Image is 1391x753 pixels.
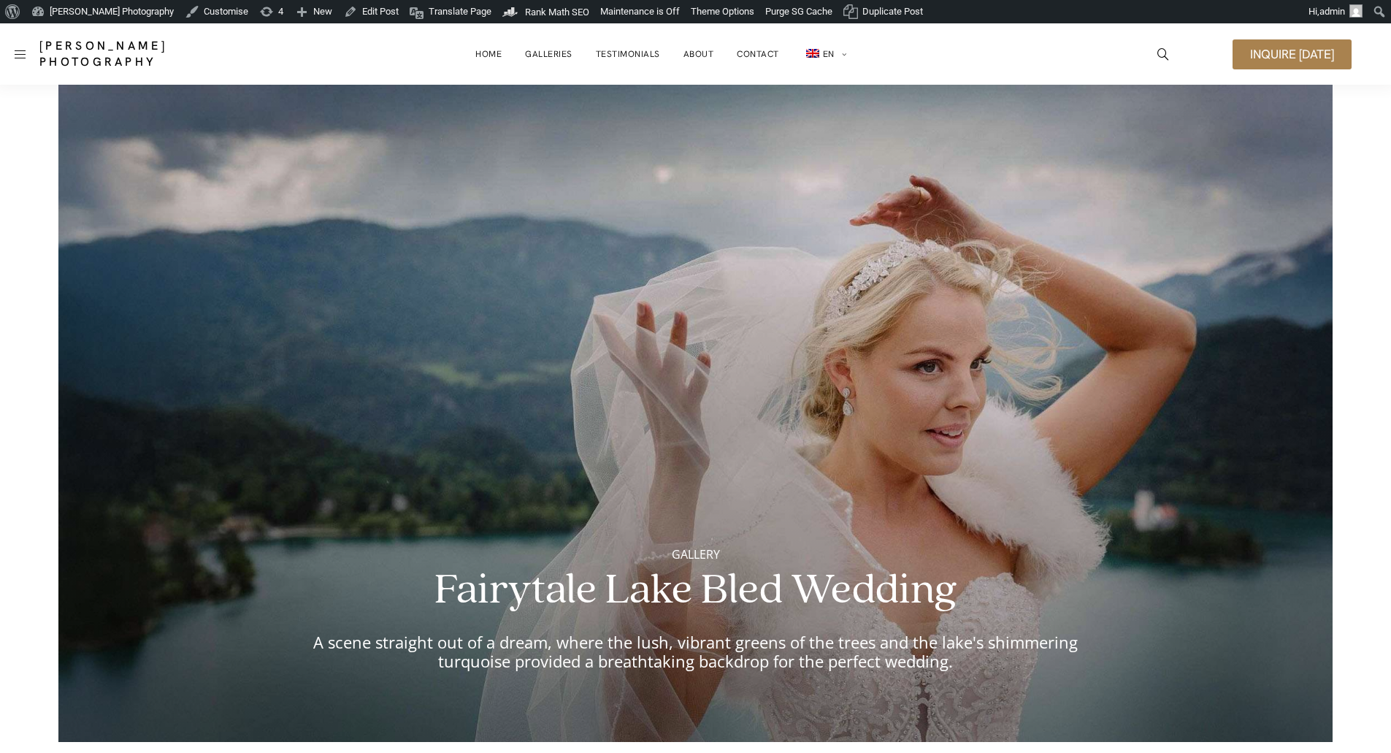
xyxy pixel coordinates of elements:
[525,39,572,69] a: Galleries
[1250,48,1334,61] span: Inquire [DATE]
[475,39,502,69] a: Home
[802,39,847,69] a: en_GBEN
[39,38,275,70] a: [PERSON_NAME] Photography
[525,7,589,18] span: Rank Math SEO
[1150,41,1176,67] a: icon-magnifying-glass34
[280,545,1112,564] div: Gallery
[823,48,835,60] span: EN
[1319,6,1345,17] span: admin
[1233,39,1352,69] a: Inquire [DATE]
[683,39,714,69] a: About
[806,49,819,58] img: EN
[737,39,779,69] a: Contact
[280,581,1112,601] h2: Fairytale Lake Bled Wedding
[280,632,1112,670] p: A scene straight out of a dream, where the lush, vibrant greens of the trees and the lake's shimm...
[596,39,660,69] a: Testimonials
